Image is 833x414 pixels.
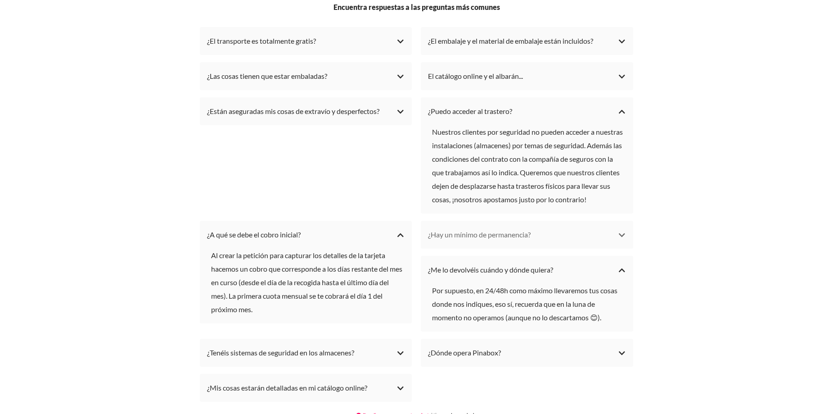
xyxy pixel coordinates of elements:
[207,381,405,395] div: ¿Mis cosas estarán detalladas en mi catálogo online?
[207,69,405,83] div: ¿Las cosas tienen que estar embaladas?
[207,346,405,359] div: ¿Tenéis sistemas de seguridad en los almacenes?
[428,34,626,48] div: ¿El embalaje y el material de embalaje están incluidos?
[671,299,833,414] iframe: Chat Widget
[428,105,626,118] div: ¿Puedo acceder al trastero?
[671,299,833,414] div: Widget de chat
[207,249,405,316] div: Al crear la petición para capturar los detalles de la tarjeta hacemos un cobro que corresponde a ...
[428,263,626,277] div: ¿Me lo devolvéis cuándo y dónde quiera?
[428,69,626,83] div: El catálogo online y el albarán...
[333,2,500,13] span: Encuentra respuestas a las preguntas más comunes
[428,125,626,206] div: Nuestros clientes por seguridad no pueden acceder a nuestras instalaciones (almacenes) por temas ...
[428,284,626,324] div: Por supuesto, en 24/48h como máximo llevaremos tus cosas donde nos indiques, eso sí, recuerda que...
[207,105,405,118] div: ¿Están aseguradas mis cosas de extravío y desperfectos?
[428,346,626,359] div: ¿Dónde opera Pinabox?
[207,34,405,48] div: ¿El transporte es totalmente gratis?
[207,228,405,241] div: ¿A qué se debe el cobro inicial?
[428,228,626,241] div: ¿Hay un mínimo de permanencia?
